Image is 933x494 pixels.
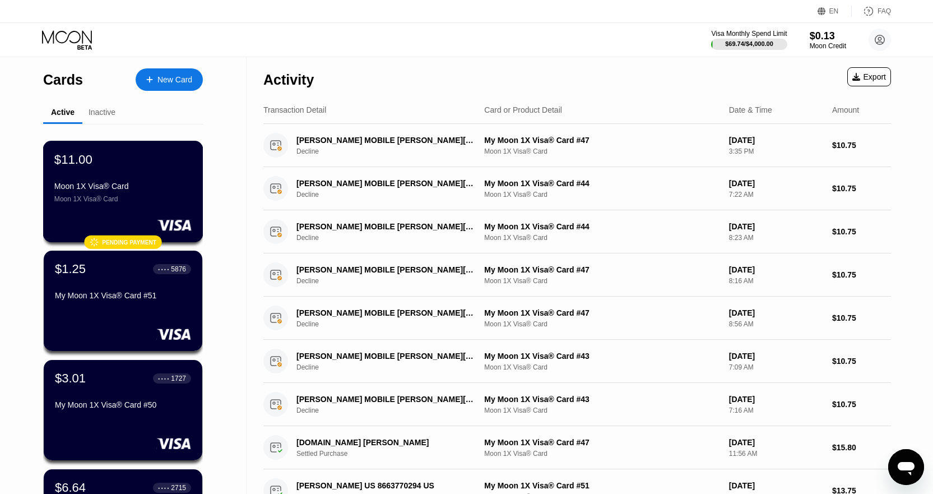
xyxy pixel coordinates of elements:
div: My Moon 1X Visa® Card #47 [484,438,720,447]
div: My Moon 1X Visa® Card #51 [55,291,191,300]
div: Transaction Detail [263,105,326,114]
div: Active [51,108,75,117]
div: $10.75 [832,227,891,236]
div: Moon 1X Visa® Card [54,195,192,203]
div: [PERSON_NAME] MOBILE [PERSON_NAME][DOMAIN_NAME] USDeclineMy Moon 1X Visa® Card #47Moon 1X Visa® C... [263,253,891,297]
div: $10.75 [832,141,891,150]
div: Decline [296,320,488,328]
div: EN [818,6,852,17]
div: EN [829,7,839,15]
div: $15.80 [832,443,891,452]
div: [DATE] [729,352,823,361]
div: My Moon 1X Visa® Card #43 [484,395,720,404]
div: 7:22 AM [729,191,823,198]
div: 2715 [171,484,186,492]
div: Export [852,72,886,81]
div: [PERSON_NAME] MOBILE [PERSON_NAME][DOMAIN_NAME] US [296,179,474,188]
div: Decline [296,147,488,155]
div: [PERSON_NAME] MOBILE [PERSON_NAME][DOMAIN_NAME] US [296,136,474,145]
div: 7:16 AM [729,407,823,414]
div: [DOMAIN_NAME] [PERSON_NAME] [296,438,474,447]
div: Moon 1X Visa® Card [484,320,720,328]
iframe: Button to launch messaging window [888,449,924,485]
div: My Moon 1X Visa® Card #50 [55,400,191,409]
div: $3.01● ● ● ●1727My Moon 1X Visa® Card #50 [44,360,202,460]
div: [PERSON_NAME] US 8663770294 US [296,481,474,490]
div: New Card [136,68,203,91]
div: Card or Product Detail [484,105,562,114]
div: [PERSON_NAME] MOBILE [PERSON_NAME][DOMAIN_NAME] USDeclineMy Moon 1X Visa® Card #43Moon 1X Visa® C... [263,340,891,383]
div: Moon 1X Visa® Card [484,147,720,155]
div: Pending payment [102,239,156,245]
div: My Moon 1X Visa® Card #47 [484,265,720,274]
div: [DATE] [729,308,823,317]
div: Visa Monthly Spend Limit [711,30,787,38]
div: Moon 1X Visa® Card [54,182,192,191]
div: Decline [296,191,488,198]
div: Moon 1X Visa® Card [484,277,720,285]
div: 8:23 AM [729,234,823,242]
div: ● ● ● ● [158,486,169,490]
div: [DATE] [729,395,823,404]
div: FAQ [852,6,891,17]
div: [PERSON_NAME] MOBILE [PERSON_NAME][DOMAIN_NAME] USDeclineMy Moon 1X Visa® Card #47Moon 1X Visa® C... [263,124,891,167]
div: My Moon 1X Visa® Card #44 [484,222,720,231]
div: My Moon 1X Visa® Card #47 [484,136,720,145]
div: 11:56 AM [729,450,823,458]
div: Moon 1X Visa® Card [484,234,720,242]
div: Decline [296,234,488,242]
div: My Moon 1X Visa® Card #43 [484,352,720,361]
div: 5876 [171,265,186,273]
div: [PERSON_NAME] MOBILE [PERSON_NAME][DOMAIN_NAME] US [296,395,474,404]
div: $10.75 [832,313,891,322]
div: My Moon 1X Visa® Card #44 [484,179,720,188]
div: Inactive [89,108,115,117]
div: [PERSON_NAME] MOBILE [PERSON_NAME][DOMAIN_NAME] USDeclineMy Moon 1X Visa® Card #44Moon 1X Visa® C... [263,210,891,253]
div: Moon 1X Visa® Card [484,407,720,414]
div: Moon 1X Visa® Card [484,450,720,458]
div: [PERSON_NAME] MOBILE [PERSON_NAME][DOMAIN_NAME] US [296,352,474,361]
div: $0.13Moon Credit [810,30,846,50]
div: [DOMAIN_NAME] [PERSON_NAME]Settled PurchaseMy Moon 1X Visa® Card #47Moon 1X Visa® Card[DATE]11:56... [263,426,891,469]
div: [DATE] [729,265,823,274]
div: Moon 1X Visa® Card [484,191,720,198]
div: $1.25 [55,262,86,276]
div: $11.00Moon 1X Visa® CardMoon 1X Visa® CardPending payment [44,141,202,242]
div: [DATE] [729,222,823,231]
div: [DATE] [729,179,823,188]
div: Activity [263,72,314,88]
div: Cards [43,72,83,88]
div: 7:09 AM [729,363,823,371]
div: [PERSON_NAME] MOBILE [PERSON_NAME][DOMAIN_NAME] US [296,222,474,231]
div: Moon 1X Visa® Card [484,363,720,371]
div: $10.75 [832,400,891,409]
div: [PERSON_NAME] MOBILE [PERSON_NAME][DOMAIN_NAME] US [296,308,474,317]
div: $10.75 [832,270,891,279]
div: $10.75 [832,357,891,366]
div: ● ● ● ● [158,377,169,380]
div: My Moon 1X Visa® Card #51 [484,481,720,490]
div: [DATE] [729,438,823,447]
div: [DATE] [729,136,823,145]
div: 3:35 PM [729,147,823,155]
div: New Card [157,75,192,85]
div: ● ● ● ● [158,267,169,271]
div: $11.00 [54,152,92,167]
div:  [90,237,99,247]
div: FAQ [878,7,891,15]
div: Date & Time [729,105,772,114]
div: [PERSON_NAME] MOBILE [PERSON_NAME][DOMAIN_NAME] USDeclineMy Moon 1X Visa® Card #44Moon 1X Visa® C... [263,167,891,210]
div: [PERSON_NAME] MOBILE [PERSON_NAME][DOMAIN_NAME] USDeclineMy Moon 1X Visa® Card #43Moon 1X Visa® C... [263,383,891,426]
div: Settled Purchase [296,450,488,458]
div: Visa Monthly Spend Limit$69.74/$4,000.00 [711,30,787,50]
div: Decline [296,363,488,371]
div: [DATE] [729,481,823,490]
div: [PERSON_NAME] MOBILE [PERSON_NAME][DOMAIN_NAME] USDeclineMy Moon 1X Visa® Card #47Moon 1X Visa® C... [263,297,891,340]
div: Amount [832,105,859,114]
div: $3.01 [55,371,86,386]
div: 8:56 AM [729,320,823,328]
div: $10.75 [832,184,891,193]
div: Decline [296,277,488,285]
div: $0.13 [810,30,846,42]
